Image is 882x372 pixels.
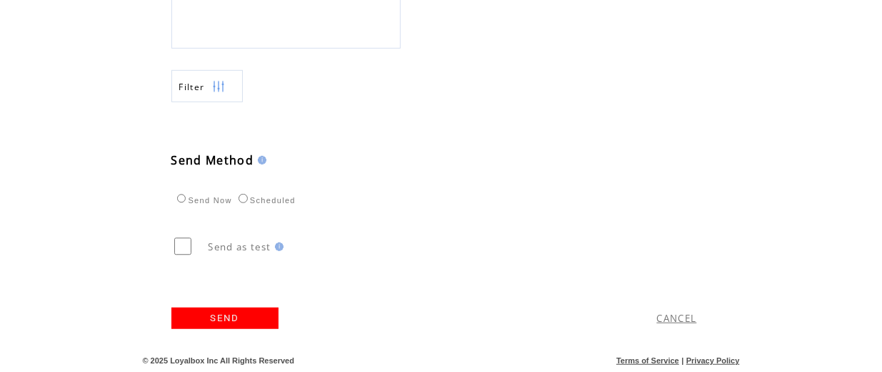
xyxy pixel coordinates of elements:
span: Send Method [171,152,254,168]
a: Filter [171,70,243,102]
input: Scheduled [239,194,248,203]
img: help.gif [271,243,284,251]
span: Show filters [179,81,205,93]
span: Send as test [208,240,271,253]
span: | [681,356,683,365]
label: Scheduled [235,196,296,205]
a: CANCEL [657,312,697,325]
a: Privacy Policy [686,356,740,365]
a: SEND [171,308,279,329]
a: Terms of Service [616,356,679,365]
label: Send Now [174,196,232,205]
input: Send Now [177,194,186,203]
span: © 2025 Loyalbox Inc All Rights Reserved [143,356,295,365]
img: filters.png [212,71,225,103]
img: help.gif [254,156,266,165]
